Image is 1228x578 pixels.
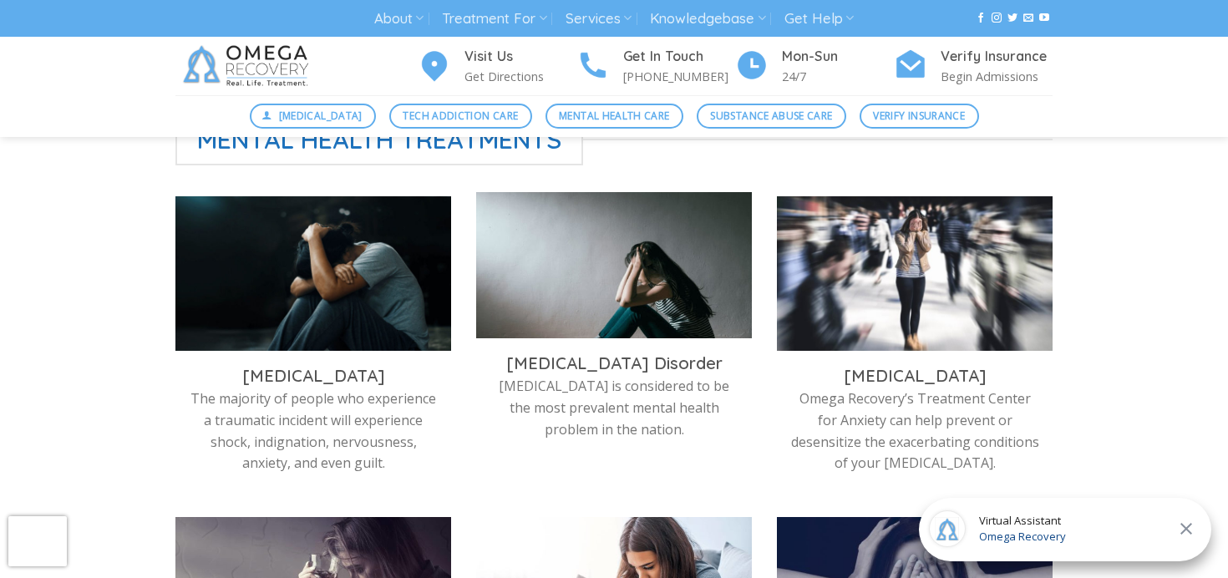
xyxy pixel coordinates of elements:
[1023,13,1033,24] a: Send us an email
[789,365,1040,387] h3: [MEDICAL_DATA]
[1007,13,1017,24] a: Follow on Twitter
[976,13,986,24] a: Follow on Facebook
[545,104,683,129] a: Mental Health Care
[489,376,739,440] p: [MEDICAL_DATA] is considered to be the most prevalent mental health problem in the nation.
[418,46,576,87] a: Visit Us Get Directions
[374,3,424,34] a: About
[188,365,439,387] h3: [MEDICAL_DATA]
[489,352,739,374] h3: [MEDICAL_DATA] Disorder
[623,46,735,68] h4: Get In Touch
[941,46,1053,68] h4: Verify Insurance
[789,388,1040,474] p: Omega Recovery’s Treatment Center for Anxiety can help prevent or desensitize the exacerbating co...
[175,196,451,351] img: treatment for PTSD
[941,67,1053,86] p: Begin Admissions
[697,104,846,129] a: Substance Abuse Care
[389,104,532,129] a: Tech Addiction Care
[442,3,546,34] a: Treatment For
[175,114,583,165] span: Mental Health Treatments
[710,108,832,124] span: Substance Abuse Care
[992,13,1002,24] a: Follow on Instagram
[576,46,735,87] a: Get In Touch [PHONE_NUMBER]
[188,388,439,474] p: The majority of people who experience a traumatic incident will experience shock, indignation, ne...
[403,108,518,124] span: Tech Addiction Care
[559,108,669,124] span: Mental Health Care
[894,46,1053,87] a: Verify Insurance Begin Admissions
[782,67,894,86] p: 24/7
[1039,13,1049,24] a: Follow on YouTube
[464,46,576,68] h4: Visit Us
[873,108,965,124] span: Verify Insurance
[566,3,632,34] a: Services
[279,108,363,124] span: [MEDICAL_DATA]
[650,3,765,34] a: Knowledgebase
[175,37,322,95] img: Omega Recovery
[623,67,735,86] p: [PHONE_NUMBER]
[464,67,576,86] p: Get Directions
[250,104,377,129] a: [MEDICAL_DATA]
[860,104,979,129] a: Verify Insurance
[784,3,854,34] a: Get Help
[782,46,894,68] h4: Mon-Sun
